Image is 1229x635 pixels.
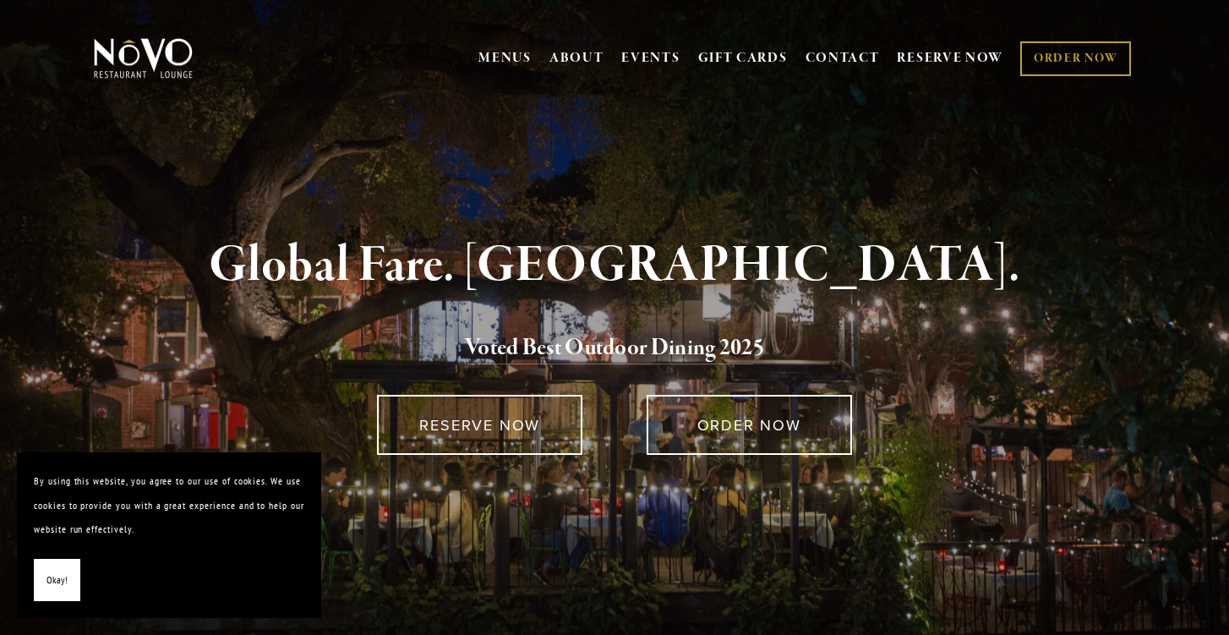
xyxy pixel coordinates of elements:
a: EVENTS [621,50,680,67]
h2: 5 [122,331,1107,366]
a: ABOUT [549,50,604,67]
a: GIFT CARDS [698,42,788,74]
span: Okay! [46,568,68,593]
a: RESERVE NOW [897,42,1003,74]
a: CONTACT [806,42,880,74]
a: RESERVE NOW [377,395,582,455]
button: Okay! [34,559,80,602]
a: ORDER NOW [647,395,852,455]
img: Novo Restaurant &amp; Lounge [90,37,196,79]
a: ORDER NOW [1020,41,1131,76]
p: By using this website, you agree to our use of cookies. We use cookies to provide you with a grea... [34,469,304,542]
strong: Global Fare. [GEOGRAPHIC_DATA]. [209,233,1019,298]
a: MENUS [478,50,532,67]
section: Cookie banner [17,452,321,618]
a: Voted Best Outdoor Dining 202 [465,333,753,365]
